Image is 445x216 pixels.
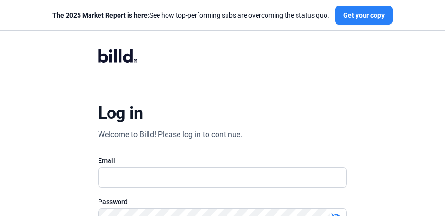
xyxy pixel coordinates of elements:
[52,10,329,20] div: See how top-performing subs are overcoming the status quo.
[52,11,149,19] span: The 2025 Market Report is here:
[98,156,347,165] div: Email
[98,197,347,207] div: Password
[98,129,242,141] div: Welcome to Billd! Please log in to continue.
[98,103,143,123] div: Log in
[335,6,393,25] button: Get your copy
